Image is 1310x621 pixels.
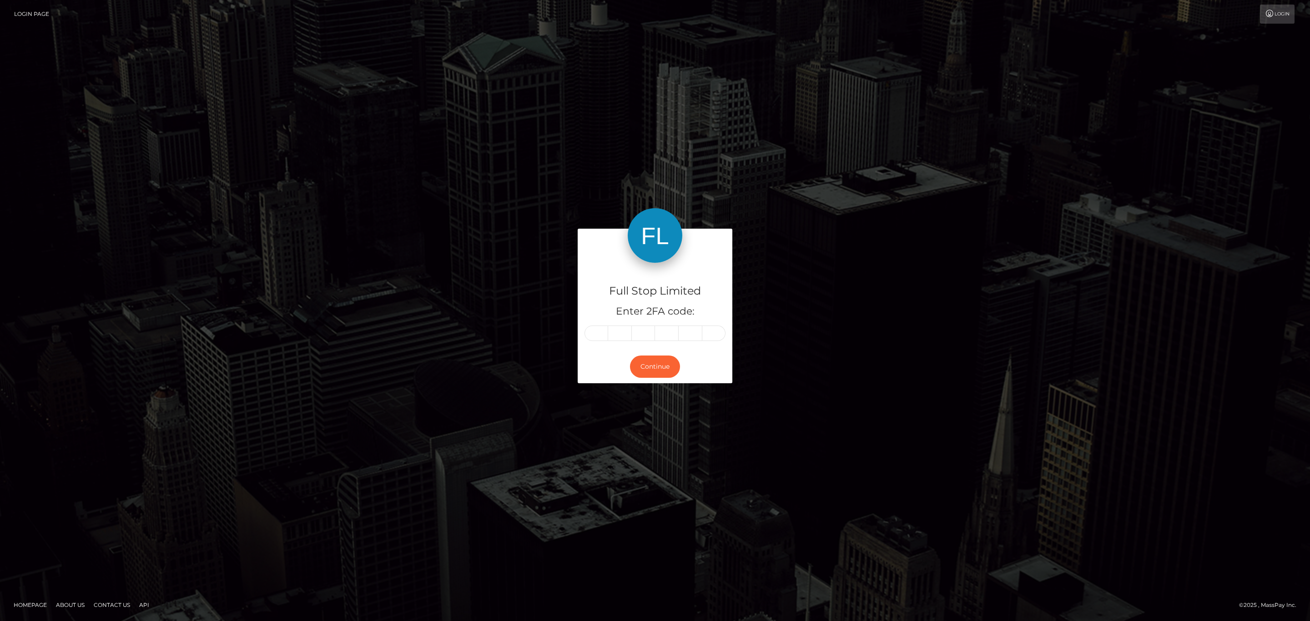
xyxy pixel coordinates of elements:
h5: Enter 2FA code: [584,305,726,319]
a: Login [1260,5,1295,24]
a: About Us [52,598,88,612]
img: Full Stop Limited [628,208,682,263]
a: Login Page [14,5,49,24]
a: Contact Us [90,598,134,612]
a: API [136,598,153,612]
a: Homepage [10,598,50,612]
div: © 2025 , MassPay Inc. [1239,600,1303,610]
button: Continue [630,356,680,378]
h4: Full Stop Limited [584,283,726,299]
